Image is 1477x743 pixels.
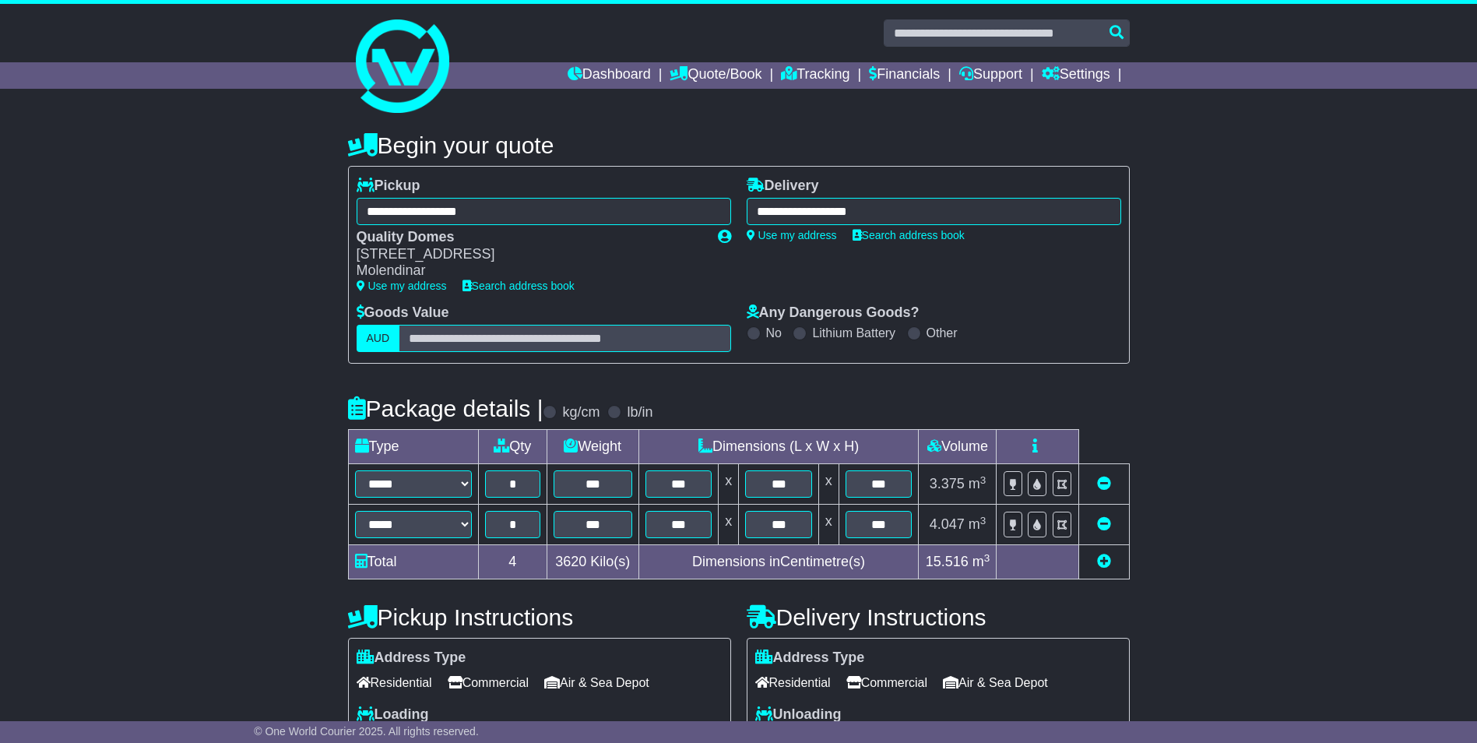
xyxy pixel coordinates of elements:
a: Remove this item [1097,476,1111,491]
span: Commercial [846,671,927,695]
a: Use my address [357,280,447,292]
h4: Delivery Instructions [747,604,1130,630]
label: Pickup [357,178,420,195]
h4: Package details | [348,396,543,421]
span: 3.375 [930,476,965,491]
div: Molendinar [357,262,702,280]
a: Quote/Book [670,62,761,89]
h4: Begin your quote [348,132,1130,158]
sup: 3 [980,515,986,526]
span: 3620 [555,554,586,569]
td: Type [348,430,478,464]
td: Total [348,545,478,579]
label: AUD [357,325,400,352]
span: m [969,476,986,491]
a: Search address book [853,229,965,241]
span: Commercial [448,671,529,695]
td: Weight [547,430,638,464]
span: m [972,554,990,569]
td: Volume [919,430,997,464]
a: Settings [1042,62,1110,89]
span: Air & Sea Depot [544,671,649,695]
sup: 3 [984,552,990,564]
td: x [719,464,739,505]
span: Air & Sea Depot [943,671,1048,695]
span: Residential [357,671,432,695]
a: Search address book [462,280,575,292]
label: No [766,326,782,340]
a: Remove this item [1097,516,1111,532]
td: Dimensions in Centimetre(s) [638,545,919,579]
td: Dimensions (L x W x H) [638,430,919,464]
a: Financials [869,62,940,89]
sup: 3 [980,474,986,486]
td: 4 [478,545,547,579]
div: [STREET_ADDRESS] [357,246,702,263]
a: Use my address [747,229,837,241]
label: Unloading [755,706,842,724]
span: m [969,516,986,532]
label: Goods Value [357,305,449,322]
label: Address Type [755,650,865,667]
td: x [818,505,839,545]
td: x [818,464,839,505]
span: Residential [755,671,831,695]
label: Any Dangerous Goods? [747,305,920,322]
label: Other [927,326,958,340]
h4: Pickup Instructions [348,604,731,630]
label: Delivery [747,178,819,195]
td: Kilo(s) [547,545,638,579]
label: Loading [357,706,429,724]
a: Tracking [781,62,849,89]
td: x [719,505,739,545]
label: lb/in [627,404,652,421]
span: © One World Courier 2025. All rights reserved. [254,725,479,738]
a: Add new item [1097,554,1111,569]
div: Quality Domes [357,229,702,246]
span: 4.047 [930,516,965,532]
a: Support [959,62,1022,89]
a: Dashboard [568,62,651,89]
label: kg/cm [562,404,600,421]
td: Qty [478,430,547,464]
label: Lithium Battery [812,326,895,340]
span: 15.516 [926,554,969,569]
label: Address Type [357,650,466,667]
